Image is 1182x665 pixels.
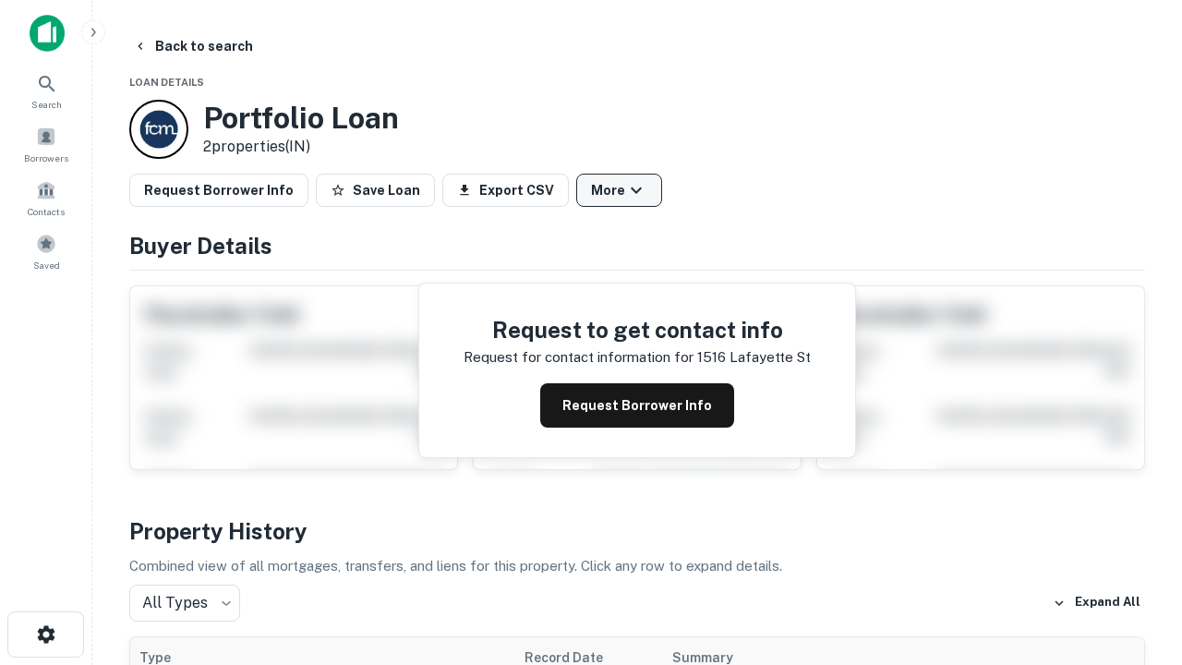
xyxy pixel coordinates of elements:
button: Save Loan [316,174,435,207]
div: All Types [129,585,240,622]
span: Borrowers [24,151,68,165]
h3: Portfolio Loan [203,101,399,136]
button: Request Borrower Info [129,174,308,207]
p: 1516 lafayette st [697,346,811,369]
a: Contacts [6,173,87,223]
p: Combined view of all mortgages, transfers, and liens for this property. Click any row to expand d... [129,555,1145,577]
button: Request Borrower Info [540,383,734,428]
span: Loan Details [129,77,204,88]
h4: Property History [129,514,1145,548]
span: Saved [33,258,60,272]
span: Search [31,97,62,112]
iframe: Chat Widget [1090,517,1182,606]
button: More [576,174,662,207]
h4: Request to get contact info [464,313,811,346]
img: capitalize-icon.png [30,15,65,52]
h4: Buyer Details [129,229,1145,262]
button: Back to search [126,30,260,63]
a: Saved [6,226,87,276]
button: Export CSV [442,174,569,207]
button: Expand All [1048,589,1145,617]
a: Search [6,66,87,115]
p: 2 properties (IN) [203,136,399,158]
span: Contacts [28,204,65,219]
a: Borrowers [6,119,87,169]
p: Request for contact information for [464,346,694,369]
